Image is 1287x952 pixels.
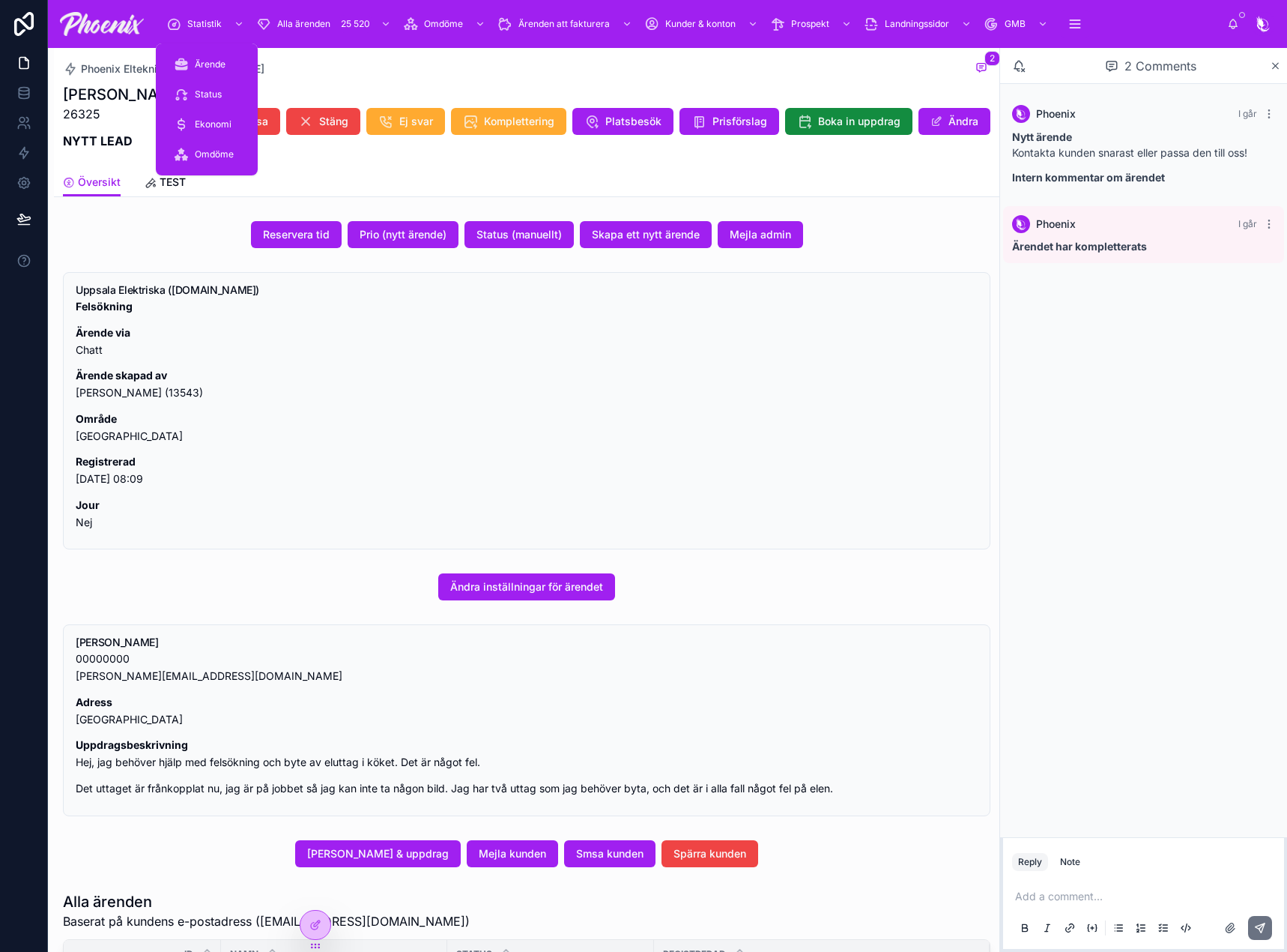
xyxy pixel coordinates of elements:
button: Reservera tid [251,221,342,248]
span: Översikt [78,175,121,190]
div: Note [1060,856,1080,868]
p: 00000000 [PERSON_NAME][EMAIL_ADDRESS][DOMAIN_NAME] [76,651,978,685]
span: Alla ärenden [277,18,330,30]
span: 2 Comments [1124,57,1196,75]
p: Det uttaget är frånkopplat nu, jag är på jobbet så jag kan inte ta någon bild. Jag har två uttag ... [76,780,978,798]
span: Ej svar [399,114,433,129]
strong: Jour [76,498,100,511]
button: Skapa ett nytt ärende [580,221,712,248]
span: Boka in uppdrag [818,114,900,129]
a: Phoenix Elteknik [63,61,163,76]
span: Smsa kunden [576,846,643,861]
button: Mejla admin [718,221,803,248]
span: Komplettering [484,114,554,129]
span: Prospekt [791,18,829,30]
span: Status (manuellt) [476,227,562,242]
h1: [PERSON_NAME] [63,84,186,105]
span: Prio (nytt ärende) [360,227,446,242]
a: Status [165,81,249,108]
span: Ändra inställningar för ärendet [450,579,603,594]
h5: Uppsala Elektriska (uppsalaelektriska.se) [76,285,978,295]
span: GMB [1005,18,1026,30]
button: Komplettering [451,108,566,135]
p: 26325 [63,105,186,123]
button: Spärra kunden [661,840,758,867]
a: Omdöme [399,10,493,37]
div: **Felsökning** **Ärende via** Chatt **Ärende skapad av** Elin Nilsson (13543) **Område** Uppsala ... [76,298,978,531]
span: Ekonomi [195,118,231,130]
span: Landningssidor [885,18,949,30]
h1: Alla ärenden [63,891,470,912]
span: Reservera tid [263,227,330,242]
a: Kunder & konton [640,10,766,37]
button: Prio (nytt ärende) [348,221,458,248]
strong: Ärende via [76,326,130,339]
span: Phoenix [1036,106,1076,121]
span: Skapa ett nytt ärende [592,227,700,242]
h5: Helena Eklund [76,637,978,648]
div: 25 520 [336,15,375,33]
a: Ärende [165,51,249,78]
span: 2 [984,51,1000,66]
button: Ändra inställningar för ärendet [438,573,615,600]
p: Kontakta kunden snarast eller passa den till oss! [1012,129,1275,160]
strong: NYTT LEAD [63,133,133,148]
strong: Registrerad [76,455,136,468]
span: Baserat på kundens e-postadress ([EMAIL_ADDRESS][DOMAIN_NAME]) [63,912,470,930]
span: Ärende [195,58,225,70]
strong: Nytt ärende [1012,130,1072,143]
button: Smsa kunden [564,840,655,867]
span: Omdöme [424,18,463,30]
strong: Område [76,412,117,425]
span: TEST [160,175,186,190]
button: [PERSON_NAME] & uppdrag [295,840,461,867]
span: Prisförslag [712,114,767,129]
p: [PERSON_NAME] (13543) [76,367,978,402]
span: Spärra kunden [673,846,746,861]
strong: Uppdragsbeskrivning [76,738,188,751]
a: TEST [145,169,186,199]
span: Omdöme [195,148,234,160]
p: Hej, jag behöver hjälp med felsökning och byte av eluttag i köket. Det är något fel. [76,737,978,771]
a: Översikt [63,169,121,197]
span: Kunder & konton [665,18,736,30]
span: I går [1238,218,1257,229]
strong: Adress [76,696,112,708]
strong: Intern kommentar om ärendet [1012,171,1165,184]
span: Status [195,88,222,100]
span: I går [1238,108,1257,119]
span: Stäng [319,114,348,129]
a: Landningssidor [859,10,979,37]
strong: Ärendet har kompletterats [1012,240,1147,253]
span: Mejla kunden [479,846,546,861]
div: 00000000 helena.nilsson.eklund@gmail.com **Adress** Uppsala **Uppdragsbeskrivning** Hej, jag behö... [76,651,978,797]
span: Mejla admin [730,227,791,242]
button: Boka in uppdrag [785,108,912,135]
a: Ärenden att fakturera [493,10,640,37]
span: Statistik [187,18,222,30]
a: GMB [979,10,1056,37]
a: Omdöme [165,141,249,168]
strong: Ärende skapad av [76,369,167,382]
span: Platsbesök [605,114,661,129]
button: 2 [972,60,990,78]
strong: Felsökning [76,300,133,313]
button: Reply [1012,853,1048,871]
button: Status (manuellt) [464,221,574,248]
button: Platsbesök [572,108,673,135]
img: App logo [60,12,144,36]
span: Phoenix Elteknik [81,61,163,76]
p: [DATE] 08:09 [76,454,978,488]
span: Phoenix [1036,217,1076,232]
div: scrollable content [156,7,1227,40]
a: Alla ärenden25 520 [252,10,399,37]
a: Statistik [162,10,252,37]
p: [GEOGRAPHIC_DATA] [76,694,978,729]
button: Stäng [286,108,360,135]
p: Chatt [76,325,978,359]
button: Ej svar [366,108,445,135]
span: Ärenden att fakturera [518,18,610,30]
button: Note [1054,853,1086,871]
a: Ekonomi [165,111,249,138]
p: Nej [76,497,978,531]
